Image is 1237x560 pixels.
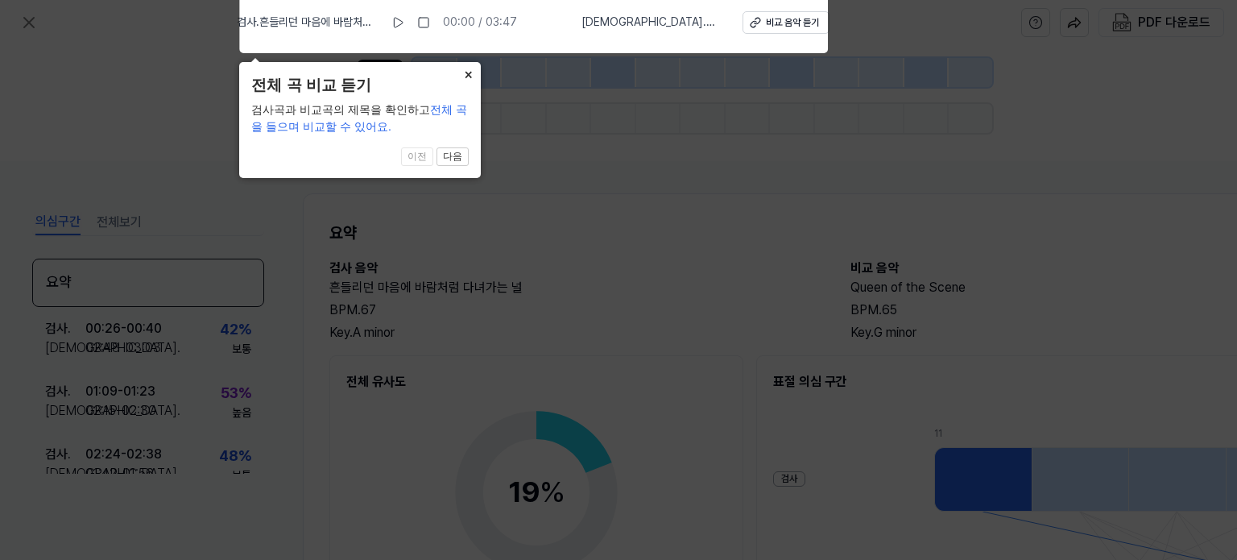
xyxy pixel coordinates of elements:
div: 비교 음악 듣기 [766,16,819,30]
span: [DEMOGRAPHIC_DATA] . Queen of the Scene [581,15,723,31]
div: 검사곡과 비교곡의 제목을 확인하고 [251,102,469,135]
button: 비교 음악 듣기 [743,11,829,34]
span: 전체 곡을 들으며 비교할 수 있어요. [251,103,467,133]
button: Close [455,62,481,85]
button: 다음 [436,147,469,167]
span: 검사 . 흔들리던 마음에 바람처럼 다녀가는 널 [237,15,379,31]
header: 전체 곡 비교 듣기 [251,74,469,97]
div: 00:00 / 03:47 [443,15,517,31]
